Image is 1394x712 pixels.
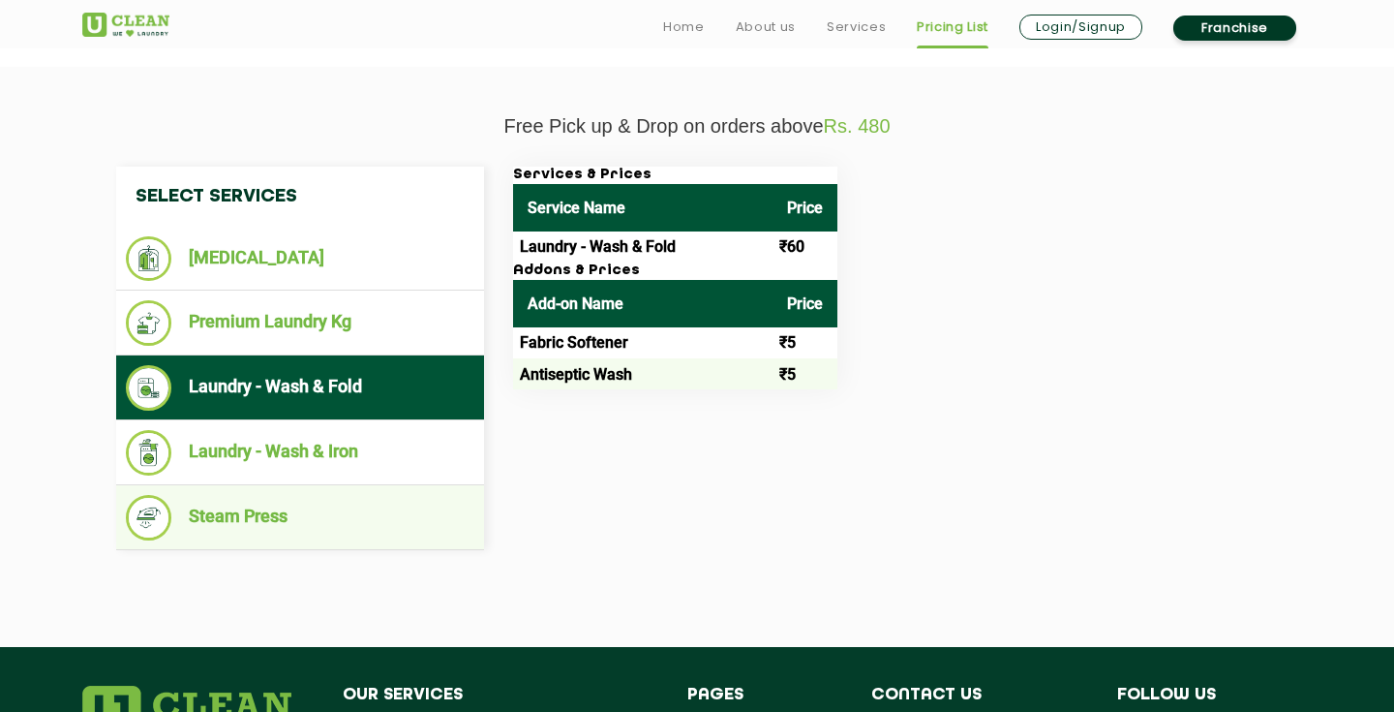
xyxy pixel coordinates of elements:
img: UClean Laundry and Dry Cleaning [82,13,169,37]
li: [MEDICAL_DATA] [126,236,474,281]
li: Steam Press [126,495,474,541]
a: Services [827,15,886,39]
th: Price [773,184,837,232]
td: Antiseptic Wash [513,358,773,389]
li: Premium Laundry Kg [126,300,474,346]
a: About us [736,15,796,39]
td: Laundry - Wash & Fold [513,232,773,263]
li: Laundry - Wash & Fold [126,365,474,411]
td: ₹60 [773,232,837,263]
img: Dry Cleaning [126,236,171,281]
h3: Addons & Prices [513,263,837,280]
td: Fabric Softener [513,327,773,358]
th: Add-on Name [513,280,773,327]
th: Service Name [513,184,773,232]
img: Premium Laundry Kg [126,300,171,346]
img: Steam Press [126,495,171,541]
td: ₹5 [773,358,837,389]
td: ₹5 [773,327,837,358]
span: Rs. 480 [824,115,891,137]
th: Price [773,280,837,327]
a: Franchise [1173,15,1296,41]
a: Home [663,15,705,39]
a: Login/Signup [1019,15,1142,40]
img: Laundry - Wash & Fold [126,365,171,411]
li: Laundry - Wash & Iron [126,430,474,476]
a: Pricing List [917,15,988,39]
p: Free Pick up & Drop on orders above [82,115,1312,138]
h3: Services & Prices [513,167,837,184]
h4: Select Services [116,167,484,227]
img: Laundry - Wash & Iron [126,430,171,476]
